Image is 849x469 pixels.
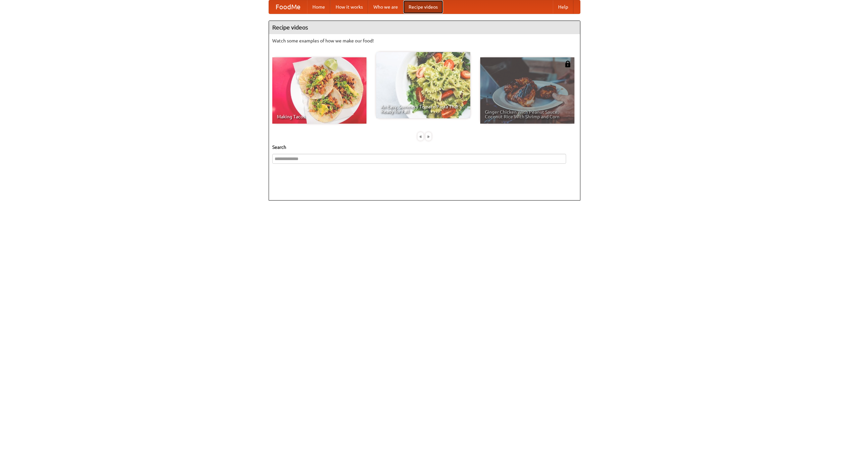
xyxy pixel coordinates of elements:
a: Who we are [368,0,403,14]
span: An Easy, Summery Tomato Pasta That's Ready for Fall [381,104,466,114]
a: Making Tacos [272,57,366,124]
a: How it works [330,0,368,14]
a: Recipe videos [403,0,443,14]
a: An Easy, Summery Tomato Pasta That's Ready for Fall [376,52,470,118]
div: » [425,132,431,141]
a: Home [307,0,330,14]
a: FoodMe [269,0,307,14]
img: 483408.png [564,61,571,67]
div: « [418,132,424,141]
h4: Recipe videos [269,21,580,34]
span: Making Tacos [277,114,362,119]
p: Watch some examples of how we make our food! [272,37,577,44]
a: Help [553,0,573,14]
h5: Search [272,144,577,150]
